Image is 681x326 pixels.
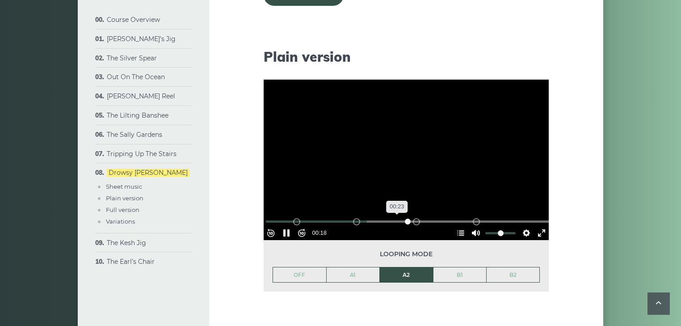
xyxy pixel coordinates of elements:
[107,239,146,247] a: The Kesh Jig
[106,218,135,225] a: Variations
[106,183,142,190] a: Sheet music
[106,206,139,213] a: Full version
[107,150,177,158] a: Tripping Up The Stairs
[107,169,189,177] a: Drowsy [PERSON_NAME]
[264,49,549,65] h2: Plain version
[327,267,380,283] a: A1
[107,73,165,81] a: Out On The Ocean
[107,16,160,24] a: Course Overview
[433,267,487,283] a: B1
[487,267,539,283] a: B2
[107,258,155,266] a: The Earl’s Chair
[107,131,162,139] a: The Sally Gardens
[273,249,540,259] span: Looping mode
[107,111,168,119] a: The Lilting Banshee
[107,92,175,100] a: [PERSON_NAME] Reel
[107,54,157,62] a: The Silver Spear
[106,195,143,202] a: Plain version
[107,35,176,43] a: [PERSON_NAME]’s Jig
[273,267,326,283] a: OFF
